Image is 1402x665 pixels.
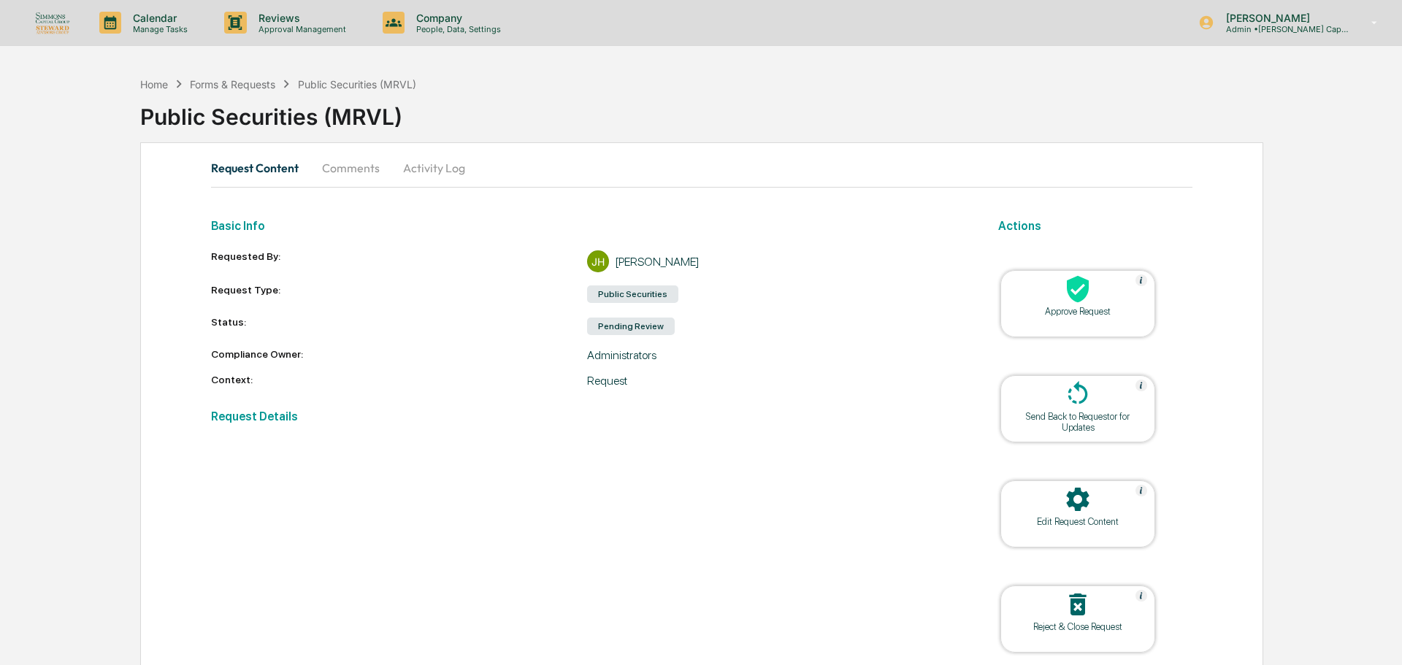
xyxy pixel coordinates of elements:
div: Edit Request Content [1012,516,1144,527]
p: Reviews [247,12,353,24]
div: Forms & Requests [190,78,275,91]
img: Help [1135,380,1147,391]
button: Activity Log [391,150,477,185]
div: Home [140,78,168,91]
div: Status: [211,316,587,337]
p: [PERSON_NAME] [1214,12,1350,24]
img: logo [35,11,70,34]
p: Admin • [PERSON_NAME] Capital / [PERSON_NAME] Advisors [1214,24,1350,34]
div: Reject & Close Request [1012,621,1144,632]
div: Public Securities [587,285,678,303]
div: Requested By: [211,250,587,272]
div: Public Securities (MRVL) [140,92,1402,130]
p: People, Data, Settings [405,24,508,34]
img: Help [1135,274,1147,286]
div: secondary tabs example [211,150,1192,185]
h2: Basic Info [211,219,963,233]
div: Request [587,374,963,388]
div: [PERSON_NAME] [615,255,700,269]
div: Administrators [587,348,963,362]
button: Request Content [211,150,310,185]
div: Approve Request [1012,306,1144,317]
img: Help [1135,485,1147,496]
img: Help [1135,590,1147,601]
div: Pending Review [587,318,675,335]
p: Calendar [121,12,195,24]
div: Compliance Owner: [211,348,587,362]
div: Public Securities (MRVL) [298,78,416,91]
h2: Request Details [211,410,963,423]
p: Approval Management [247,24,353,34]
div: Context: [211,374,587,388]
button: Comments [310,150,391,185]
div: Send Back to Requestor for Updates [1012,411,1144,433]
div: Request Type: [211,284,587,304]
p: Company [405,12,508,24]
p: Manage Tasks [121,24,195,34]
div: JH [587,250,609,272]
h2: Actions [998,219,1192,233]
